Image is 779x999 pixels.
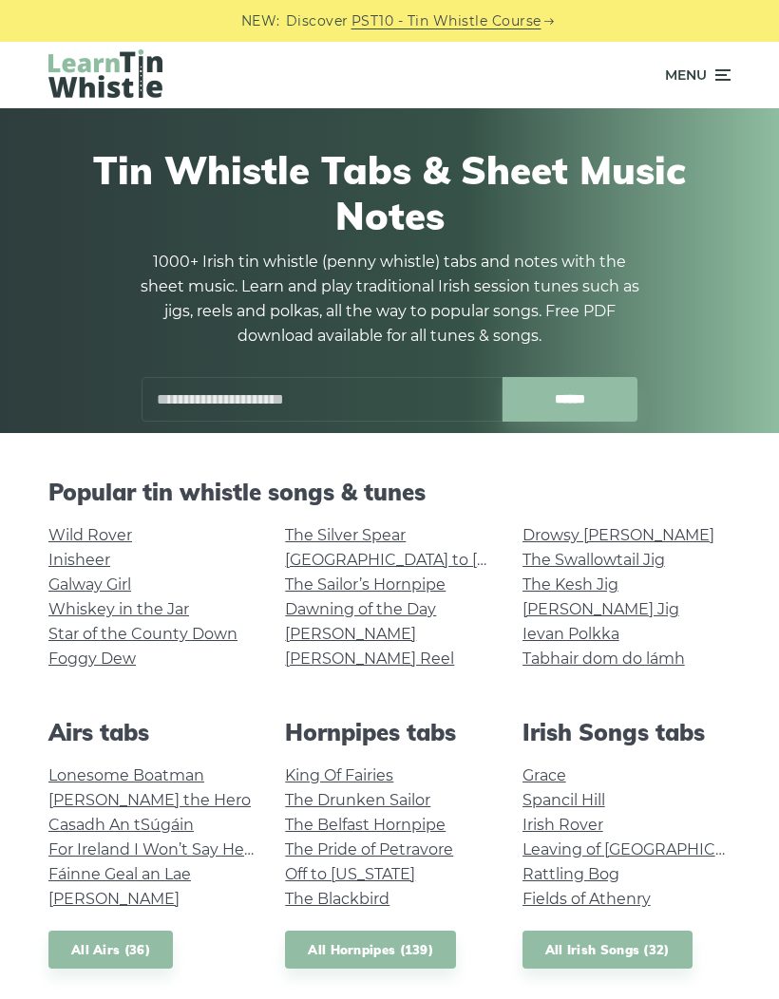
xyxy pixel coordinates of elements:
[133,250,646,349] p: 1000+ Irish tin whistle (penny whistle) tabs and notes with the sheet music. Learn and play tradi...
[48,791,251,809] a: [PERSON_NAME] the Hero
[522,625,619,643] a: Ievan Polkka
[285,791,430,809] a: The Drunken Sailor
[522,840,768,858] a: Leaving of [GEOGRAPHIC_DATA]
[285,931,456,970] a: All Hornpipes (139)
[522,791,605,809] a: Spancil Hill
[522,526,714,544] a: Drowsy [PERSON_NAME]
[522,551,665,569] a: The Swallowtail Jig
[285,551,636,569] a: [GEOGRAPHIC_DATA] to [GEOGRAPHIC_DATA]
[48,600,189,618] a: Whiskey in the Jar
[285,650,454,668] a: [PERSON_NAME] Reel
[48,766,204,784] a: Lonesome Boatman
[285,575,446,594] a: The Sailor’s Hornpipe
[522,890,651,908] a: Fields of Athenry
[48,526,132,544] a: Wild Rover
[285,840,453,858] a: The Pride of Petravore
[48,551,110,569] a: Inisheer
[522,719,731,746] h2: Irish Songs tabs
[48,147,731,238] h1: Tin Whistle Tabs & Sheet Music Notes
[665,51,707,99] span: Menu
[48,840,300,858] a: For Ireland I Won’t Say Her Name
[522,931,693,970] a: All Irish Songs (32)
[285,890,389,908] a: The Blackbird
[522,865,619,883] a: Rattling Bog
[285,600,436,618] a: Dawning of the Day
[522,650,685,668] a: Tabhair dom do lámh
[48,719,256,746] h2: Airs tabs
[522,766,566,784] a: Grace
[285,625,416,643] a: [PERSON_NAME]
[48,931,173,970] a: All Airs (36)
[285,526,406,544] a: The Silver Spear
[522,816,603,834] a: Irish Rover
[285,719,493,746] h2: Hornpipes tabs
[48,650,136,668] a: Foggy Dew
[522,600,679,618] a: [PERSON_NAME] Jig
[285,766,393,784] a: King Of Fairies
[48,479,731,506] h2: Popular tin whistle songs & tunes
[522,575,618,594] a: The Kesh Jig
[48,575,131,594] a: Galway Girl
[285,816,446,834] a: The Belfast Hornpipe
[285,865,415,883] a: Off to [US_STATE]
[48,49,162,98] img: LearnTinWhistle.com
[48,816,194,834] a: Casadh An tSúgáin
[48,625,237,643] a: Star of the County Down
[48,890,180,908] a: [PERSON_NAME]
[48,865,191,883] a: Fáinne Geal an Lae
